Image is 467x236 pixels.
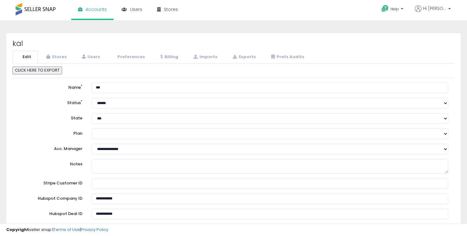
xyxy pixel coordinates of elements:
label: Hubspot Company ID [14,193,87,202]
label: Plan [14,128,87,137]
a: Prefs Audits [263,51,311,63]
span: Accounts [86,6,107,13]
span: Hi [PERSON_NAME] [423,5,446,12]
a: Stores [38,51,73,63]
label: Hubspot Deal ID [14,209,87,217]
span: Users [130,6,142,13]
i: Get Help [381,5,389,13]
label: State [14,113,87,121]
a: Billing [152,51,185,63]
span: Help [391,6,399,12]
button: CLICK HERE TO EXPORT [12,67,62,74]
a: Imports [185,51,224,63]
label: Notes [14,159,87,167]
a: Terms of Use [53,227,80,233]
label: Status [14,98,87,106]
label: Acc. Manager [14,144,87,152]
strong: Copyright [6,227,29,233]
div: seller snap | | [6,227,108,233]
a: Preferences [107,51,152,63]
a: Users [74,51,107,63]
h2: kal [12,39,455,48]
a: Hi [PERSON_NAME] [415,5,451,19]
a: Privacy Policy [81,227,108,233]
a: Exports [225,51,263,63]
label: Stripe Customer ID [14,178,87,186]
span: Stores [164,6,178,13]
a: Edit [12,51,38,63]
label: Name [14,83,87,91]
